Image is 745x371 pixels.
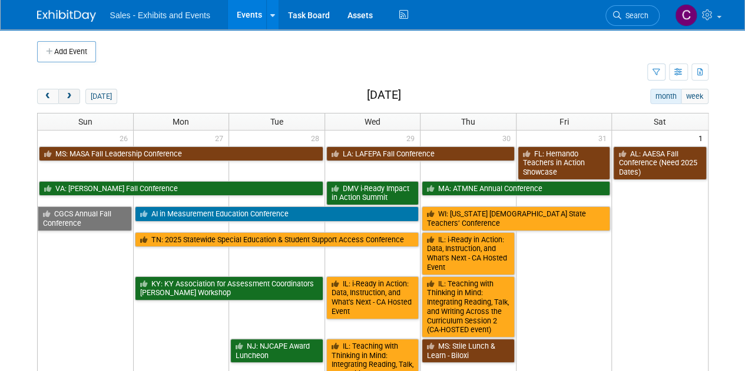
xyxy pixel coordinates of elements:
[405,131,420,145] span: 29
[365,117,380,126] span: Wed
[621,11,648,20] span: Search
[422,232,515,275] a: IL: i-Ready in Action: Data, Instruction, and What’s Next - CA Hosted Event
[605,5,660,26] a: Search
[326,276,419,319] a: IL: i-Ready in Action: Data, Instruction, and What’s Next - CA Hosted Event
[326,181,419,205] a: DMV i-Ready Impact in Action Summit
[38,206,132,230] a: CGCS Annual Fall Conference
[422,339,515,363] a: MS: Stile Lunch & Learn - Biloxi
[39,146,323,162] a: MS: MASA Fall Leadership Conference
[654,117,666,126] span: Sat
[214,131,229,145] span: 27
[422,206,610,230] a: WI: [US_STATE] [DEMOGRAPHIC_DATA] State Teachers’ Conference
[135,276,323,300] a: KY: KY Association for Assessment Coordinators [PERSON_NAME] Workshop
[559,117,569,126] span: Fri
[173,117,189,126] span: Mon
[697,131,708,145] span: 1
[518,146,611,180] a: FL: Hernando Teachers in Action Showcase
[310,131,325,145] span: 28
[230,339,323,363] a: NJ: NJCAPE Award Luncheon
[135,206,419,222] a: AI in Measurement Education Conference
[597,131,611,145] span: 31
[366,89,400,102] h2: [DATE]
[135,232,419,248] a: TN: 2025 Statewide Special Education & Student Support Access Conference
[39,181,323,196] a: VA: [PERSON_NAME] Fall Conference
[110,11,210,20] span: Sales - Exhibits and Events
[422,181,610,196] a: MA: ATMNE Annual Conference
[326,146,515,162] a: LA: LAFEPA Fall Conference
[422,276,515,337] a: IL: Teaching with Thinking in Mind: Integrating Reading, Talk, and Writing Across the Curriculum ...
[85,89,117,104] button: [DATE]
[461,117,475,126] span: Thu
[58,89,80,104] button: next
[681,89,708,104] button: week
[501,131,516,145] span: 30
[613,146,706,180] a: AL: AAESA Fall Conference (Need 2025 Dates)
[118,131,133,145] span: 26
[37,89,59,104] button: prev
[37,10,96,22] img: ExhibitDay
[37,41,96,62] button: Add Event
[270,117,283,126] span: Tue
[78,117,92,126] span: Sun
[650,89,681,104] button: month
[675,4,697,26] img: Christine Lurz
